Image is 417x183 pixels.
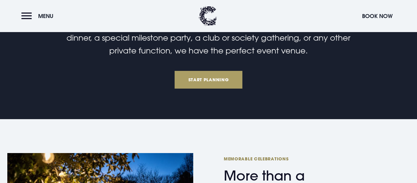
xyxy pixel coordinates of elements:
[175,71,242,89] a: Start Planning
[67,20,350,55] span: Special occasions call for memorable celebrations. Whether it's an award dinner, a special milest...
[199,6,217,26] img: Clandeboye Lodge
[224,156,343,162] span: Memorable Celebrations
[359,9,396,23] button: Book Now
[38,13,53,20] span: Menu
[21,9,56,23] button: Menu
